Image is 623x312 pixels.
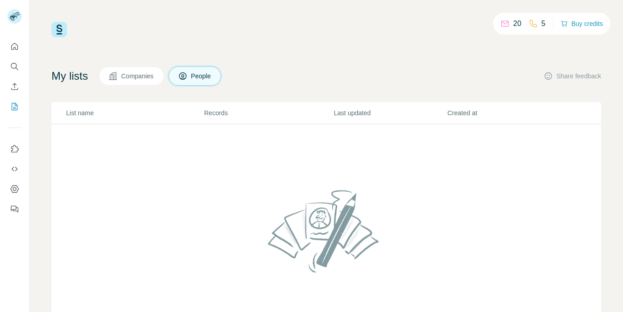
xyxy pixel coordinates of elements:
button: Quick start [7,38,22,55]
span: People [191,72,212,81]
button: My lists [7,98,22,115]
button: Use Surfe on LinkedIn [7,141,22,157]
button: Enrich CSV [7,78,22,95]
button: Use Surfe API [7,161,22,177]
button: Feedback [7,201,22,217]
button: Dashboard [7,181,22,197]
button: Search [7,58,22,75]
span: Companies [121,72,154,81]
p: 5 [541,18,546,29]
p: List name [66,108,203,118]
img: No lists found [264,182,388,280]
img: Surfe Logo [51,22,67,37]
p: Created at [448,108,560,118]
p: 20 [513,18,521,29]
h4: My lists [51,69,88,83]
p: Last updated [334,108,447,118]
p: Records [204,108,333,118]
button: Share feedback [544,72,601,81]
button: Buy credits [561,17,603,30]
